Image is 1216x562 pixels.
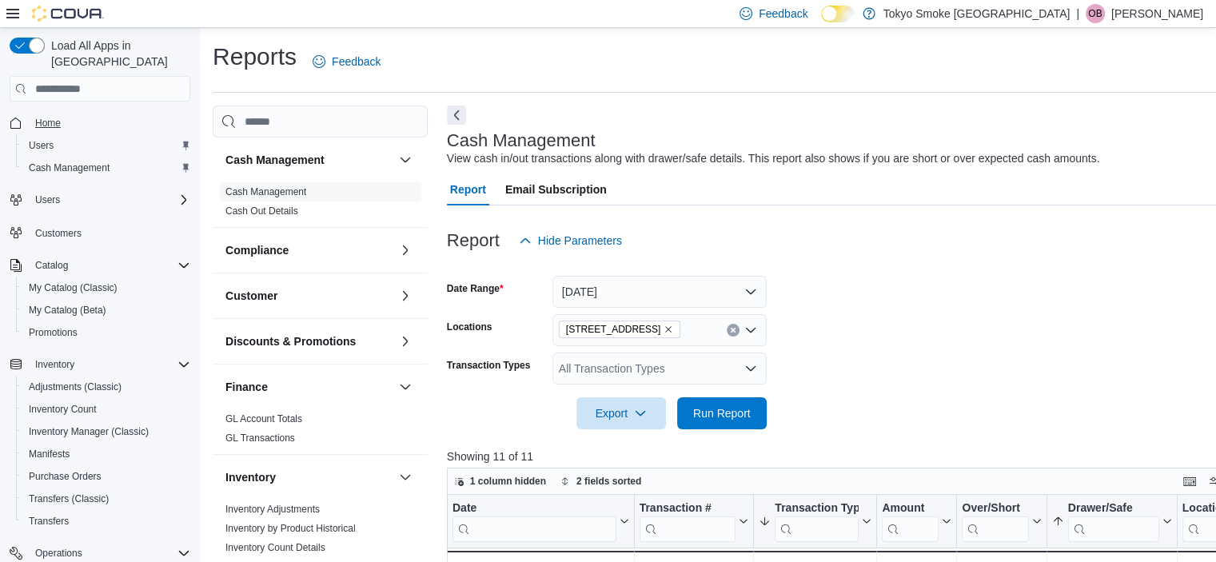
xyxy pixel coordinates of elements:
[453,501,616,542] div: Date
[586,397,656,429] span: Export
[453,501,629,542] button: Date
[775,501,859,516] div: Transaction Type
[775,501,859,542] div: Transaction Type
[225,379,268,395] h3: Finance
[447,321,492,333] label: Locations
[538,233,622,249] span: Hide Parameters
[29,190,66,209] button: Users
[639,501,748,542] button: Transaction #
[1076,4,1079,23] p: |
[744,324,757,337] button: Open list of options
[576,475,641,488] span: 2 fields sorted
[213,41,297,73] h1: Reports
[225,205,298,217] a: Cash Out Details
[16,376,197,398] button: Adjustments (Classic)
[962,501,1041,542] button: Over/Short
[882,501,951,542] button: Amount
[225,185,306,198] span: Cash Management
[1068,501,1159,542] div: Drawer/Safe
[22,422,155,441] a: Inventory Manager (Classic)
[332,54,381,70] span: Feedback
[29,326,78,339] span: Promotions
[1068,501,1159,516] div: Drawer/Safe
[29,256,190,275] span: Catalog
[447,106,466,125] button: Next
[3,111,197,134] button: Home
[225,152,393,168] button: Cash Management
[16,398,197,421] button: Inventory Count
[29,256,74,275] button: Catalog
[759,501,871,542] button: Transaction Type
[225,242,289,258] h3: Compliance
[447,282,504,295] label: Date Range
[566,321,661,337] span: [STREET_ADDRESS]
[882,501,939,516] div: Amount
[29,222,190,242] span: Customers
[16,443,197,465] button: Manifests
[664,325,673,334] button: Remove 94 Cumberland St from selection in this group
[1086,4,1105,23] div: Orrion Benoit
[35,227,82,240] span: Customers
[22,377,128,397] a: Adjustments (Classic)
[821,6,855,22] input: Dark Mode
[225,333,393,349] button: Discounts & Promotions
[22,136,60,155] a: Users
[225,503,320,516] span: Inventory Adjustments
[29,492,109,505] span: Transfers (Classic)
[29,224,88,243] a: Customers
[225,469,393,485] button: Inventory
[22,444,190,464] span: Manifests
[22,444,76,464] a: Manifests
[22,158,116,177] a: Cash Management
[396,377,415,397] button: Finance
[16,134,197,157] button: Users
[35,547,82,560] span: Operations
[29,114,67,133] a: Home
[225,333,356,349] h3: Discounts & Promotions
[3,189,197,211] button: Users
[962,501,1028,516] div: Over/Short
[22,400,103,419] a: Inventory Count
[225,432,295,444] a: GL Transactions
[554,472,648,491] button: 2 fields sorted
[883,4,1070,23] p: Tokyo Smoke [GEOGRAPHIC_DATA]
[3,353,197,376] button: Inventory
[29,355,190,374] span: Inventory
[225,152,325,168] h3: Cash Management
[744,362,757,375] button: Open list of options
[470,475,546,488] span: 1 column hidden
[396,241,415,260] button: Compliance
[396,286,415,305] button: Customer
[16,465,197,488] button: Purchase Orders
[677,397,767,429] button: Run Report
[16,488,197,510] button: Transfers (Classic)
[22,377,190,397] span: Adjustments (Classic)
[559,321,681,338] span: 94 Cumberland St
[306,46,387,78] a: Feedback
[35,358,74,371] span: Inventory
[225,541,325,554] span: Inventory Count Details
[396,150,415,169] button: Cash Management
[225,469,276,485] h3: Inventory
[22,489,190,508] span: Transfers (Classic)
[22,512,190,531] span: Transfers
[882,501,939,542] div: Amount
[35,259,68,272] span: Catalog
[396,332,415,351] button: Discounts & Promotions
[22,467,190,486] span: Purchase Orders
[225,542,325,553] a: Inventory Count Details
[22,467,108,486] a: Purchase Orders
[29,161,110,174] span: Cash Management
[22,158,190,177] span: Cash Management
[225,379,393,395] button: Finance
[1180,472,1199,491] button: Keyboard shortcuts
[29,281,118,294] span: My Catalog (Classic)
[1111,4,1203,23] p: [PERSON_NAME]
[3,221,197,244] button: Customers
[32,6,104,22] img: Cova
[22,323,84,342] a: Promotions
[447,359,530,372] label: Transaction Types
[3,254,197,277] button: Catalog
